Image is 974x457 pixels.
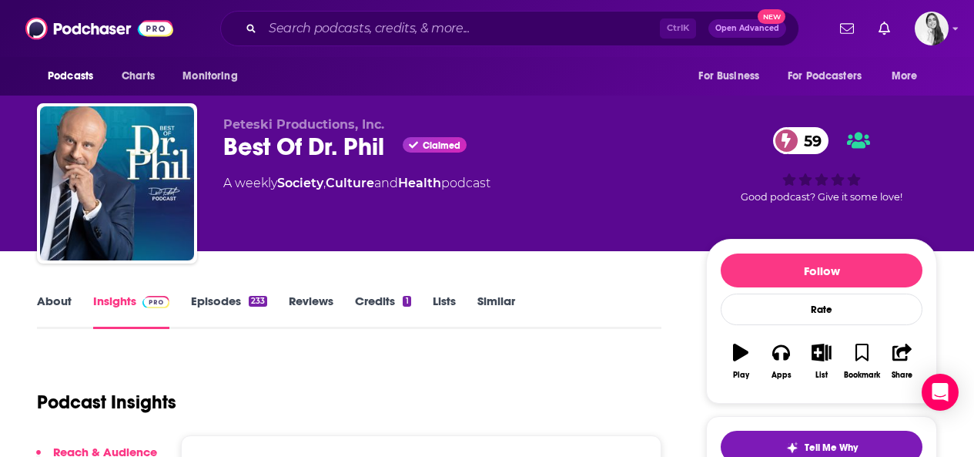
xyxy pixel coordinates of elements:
[892,371,912,380] div: Share
[834,15,860,42] a: Show notifications dropdown
[872,15,896,42] a: Show notifications dropdown
[915,12,949,45] img: User Profile
[881,62,937,91] button: open menu
[778,62,884,91] button: open menu
[37,62,113,91] button: open menu
[112,62,164,91] a: Charts
[477,294,515,329] a: Similar
[758,9,785,24] span: New
[37,391,176,414] h1: Podcast Insights
[37,294,72,329] a: About
[398,176,441,190] a: Health
[805,442,858,454] span: Tell Me Why
[772,371,792,380] div: Apps
[708,19,786,38] button: Open AdvancedNew
[698,66,759,87] span: For Business
[715,25,779,32] span: Open Advanced
[403,296,410,307] div: 1
[741,191,902,203] span: Good podcast? Give it some love!
[892,66,918,87] span: More
[220,11,799,46] div: Search podcasts, credits, & more...
[263,16,660,41] input: Search podcasts, credits, & more...
[721,294,922,325] div: Rate
[788,127,829,154] span: 59
[788,66,862,87] span: For Podcasters
[323,176,326,190] span: ,
[721,254,922,287] button: Follow
[25,14,173,43] img: Podchaser - Follow, Share and Rate Podcasts
[802,334,842,389] button: List
[277,176,323,190] a: Society
[40,106,194,260] img: Best Of Dr. Phil
[922,374,959,411] div: Open Intercom Messenger
[844,371,880,380] div: Bookmark
[733,371,749,380] div: Play
[122,66,155,87] span: Charts
[915,12,949,45] button: Show profile menu
[223,117,384,132] span: Peteski Productions, Inc.
[761,334,801,389] button: Apps
[688,62,778,91] button: open menu
[721,334,761,389] button: Play
[706,117,937,213] div: 59Good podcast? Give it some love!
[423,142,460,150] span: Claimed
[660,18,696,39] span: Ctrl K
[374,176,398,190] span: and
[172,62,257,91] button: open menu
[93,294,169,329] a: InsightsPodchaser Pro
[191,294,267,329] a: Episodes233
[249,296,267,307] div: 233
[355,294,410,329] a: Credits1
[815,371,828,380] div: List
[223,174,490,193] div: A weekly podcast
[786,442,798,454] img: tell me why sparkle
[433,294,456,329] a: Lists
[882,334,922,389] button: Share
[289,294,333,329] a: Reviews
[182,66,237,87] span: Monitoring
[915,12,949,45] span: Logged in as justina19148
[842,334,882,389] button: Bookmark
[142,296,169,308] img: Podchaser Pro
[326,176,374,190] a: Culture
[48,66,93,87] span: Podcasts
[773,127,829,154] a: 59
